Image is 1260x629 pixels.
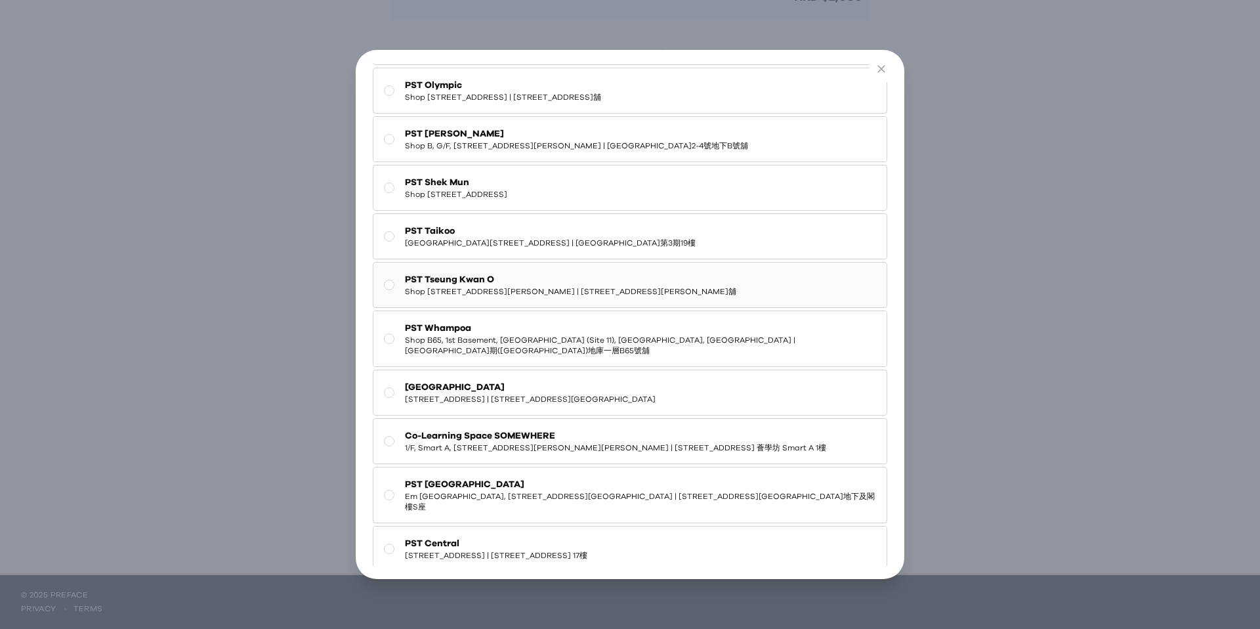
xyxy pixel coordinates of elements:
[405,225,696,238] span: PST Taikoo
[405,322,875,335] span: PST Whampoa
[405,394,656,404] span: [STREET_ADDRESS] | [STREET_ADDRESS][GEOGRAPHIC_DATA]
[405,127,748,141] span: PST [PERSON_NAME]
[405,429,826,443] span: Co-Learning Space SOMEWHERE
[373,165,887,211] button: PST Shek MunShop [STREET_ADDRESS]
[405,238,696,248] span: [GEOGRAPHIC_DATA][STREET_ADDRESS] | [GEOGRAPHIC_DATA]第3期19樓
[373,418,887,464] button: Co-Learning Space SOMEWHERE1/F, Smart A, [STREET_ADDRESS][PERSON_NAME][PERSON_NAME] | [STREET_ADD...
[405,443,826,453] span: 1/F, Smart A, [STREET_ADDRESS][PERSON_NAME][PERSON_NAME] | [STREET_ADDRESS] 薈學坊 Smart A 1樓
[373,526,887,572] button: PST Central[STREET_ADDRESS] | [STREET_ADDRESS] 17樓
[405,79,601,92] span: PST Olympic
[373,68,887,114] button: PST OlympicShop [STREET_ADDRESS] | [STREET_ADDRESS]舖
[405,478,875,491] span: PST [GEOGRAPHIC_DATA]
[373,370,887,416] button: [GEOGRAPHIC_DATA][STREET_ADDRESS] | [STREET_ADDRESS][GEOGRAPHIC_DATA]
[405,176,507,189] span: PST Shek Mun
[405,381,656,394] span: [GEOGRAPHIC_DATA]
[373,213,887,259] button: PST Taikoo[GEOGRAPHIC_DATA][STREET_ADDRESS] | [GEOGRAPHIC_DATA]第3期19樓
[405,141,748,151] span: Shop B, G/F, [STREET_ADDRESS][PERSON_NAME] | [GEOGRAPHIC_DATA]2-4號地下B號舖
[405,189,507,200] span: Shop [STREET_ADDRESS]
[405,273,736,286] span: PST Tseung Kwan O
[373,311,887,367] button: PST WhampoaShop B65, 1st Basement, [GEOGRAPHIC_DATA] (Site 11), [GEOGRAPHIC_DATA], [GEOGRAPHIC_DA...
[373,116,887,162] button: PST [PERSON_NAME]Shop B, G/F, [STREET_ADDRESS][PERSON_NAME] | [GEOGRAPHIC_DATA]2-4號地下B號舖
[405,286,736,297] span: Shop [STREET_ADDRESS][PERSON_NAME] | [STREET_ADDRESS][PERSON_NAME]舖
[373,467,887,523] button: PST [GEOGRAPHIC_DATA]Em [GEOGRAPHIC_DATA], [STREET_ADDRESS][GEOGRAPHIC_DATA] | [STREET_ADDRESS][G...
[405,92,601,102] span: Shop [STREET_ADDRESS] | [STREET_ADDRESS]舖
[405,491,875,512] span: Em [GEOGRAPHIC_DATA], [STREET_ADDRESS][GEOGRAPHIC_DATA] | [STREET_ADDRESS][GEOGRAPHIC_DATA]地下及閣樓S座
[373,262,887,308] button: PST Tseung Kwan OShop [STREET_ADDRESS][PERSON_NAME] | [STREET_ADDRESS][PERSON_NAME]舖
[405,537,587,550] span: PST Central
[405,550,587,561] span: [STREET_ADDRESS] | [STREET_ADDRESS] 17樓
[405,335,875,356] span: Shop B65, 1st Basement, [GEOGRAPHIC_DATA] (Site 11), [GEOGRAPHIC_DATA], [GEOGRAPHIC_DATA] | [GEOG...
